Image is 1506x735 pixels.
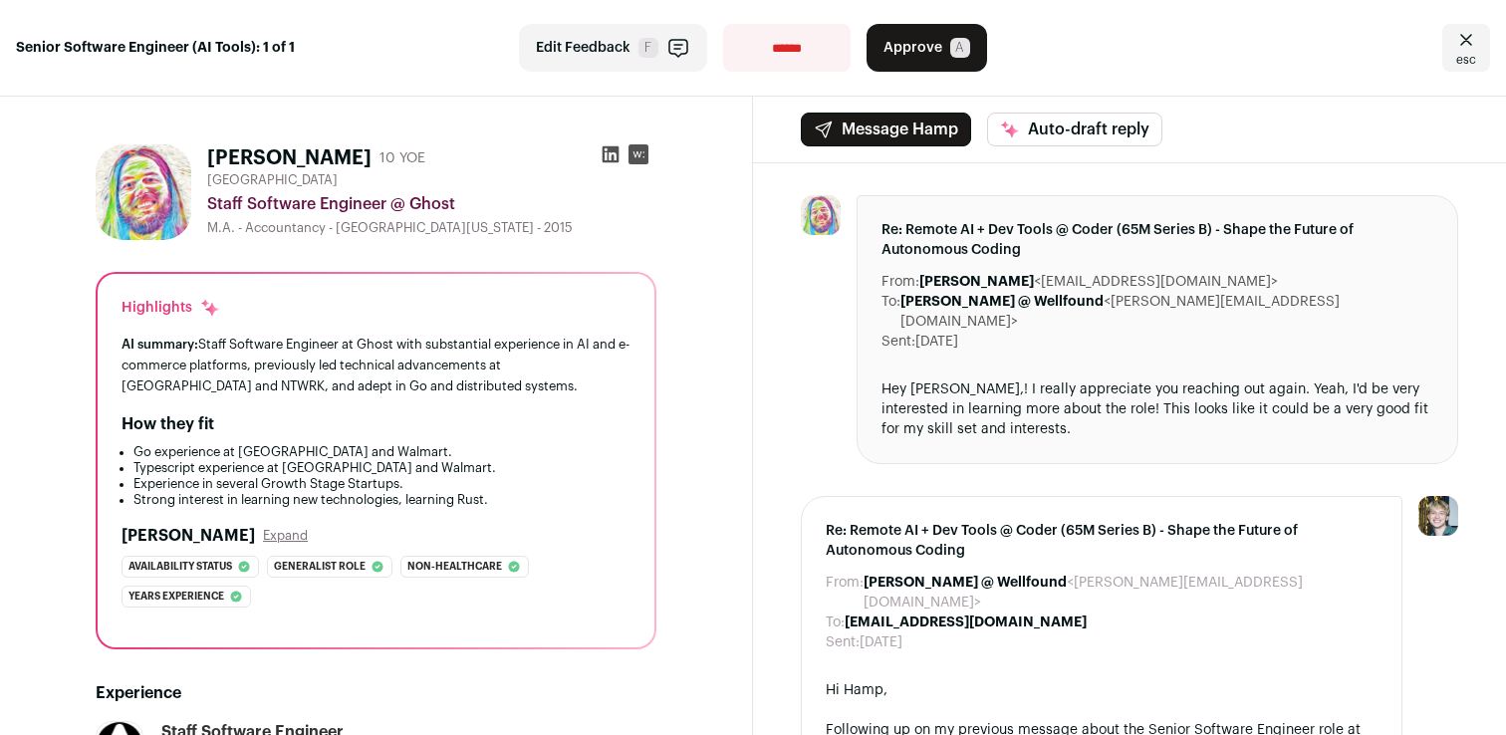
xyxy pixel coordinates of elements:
[638,38,658,58] span: F
[1442,24,1490,72] a: Close
[860,632,902,652] dd: [DATE]
[207,192,656,216] div: Staff Software Engineer @ Ghost
[881,332,915,352] dt: Sent:
[519,24,707,72] button: Edit Feedback F
[801,113,971,146] button: Message Hamp
[274,557,366,577] span: Generalist role
[133,492,630,508] li: Strong interest in learning new technologies, learning Rust.
[122,524,255,548] h2: [PERSON_NAME]
[128,587,224,607] span: Years experience
[881,272,919,292] dt: From:
[133,476,630,492] li: Experience in several Growth Stage Startups.
[128,557,232,577] span: Availability status
[881,379,1433,439] div: Hey [PERSON_NAME],! I really appreciate you reaching out again. Yeah, I'd be very interested in l...
[379,148,425,168] div: 10 YOE
[96,681,656,705] h2: Experience
[867,24,987,72] button: Approve A
[883,38,942,58] span: Approve
[900,292,1433,332] dd: <[PERSON_NAME][EMAIL_ADDRESS][DOMAIN_NAME]>
[207,172,338,188] span: [GEOGRAPHIC_DATA]
[133,444,630,460] li: Go experience at [GEOGRAPHIC_DATA] and Walmart.
[16,38,295,58] strong: Senior Software Engineer (AI Tools): 1 of 1
[915,332,958,352] dd: [DATE]
[1418,496,1458,536] img: 6494470-medium_jpg
[407,557,502,577] span: Non-healthcare
[900,295,1104,309] b: [PERSON_NAME] @ Wellfound
[133,460,630,476] li: Typescript experience at [GEOGRAPHIC_DATA] and Walmart.
[826,632,860,652] dt: Sent:
[881,292,900,332] dt: To:
[1456,52,1476,68] span: esc
[864,576,1067,590] b: [PERSON_NAME] @ Wellfound
[96,144,191,240] img: c9d1c1bcc3342a1dfe7c53b131d1f644e1e8bb66b9ac86aaa7cf265c943ff960.jpg
[122,334,630,396] div: Staff Software Engineer at Ghost with substantial experience in AI and e-commerce platforms, prev...
[826,573,864,612] dt: From:
[826,612,845,632] dt: To:
[864,573,1378,612] dd: <[PERSON_NAME][EMAIL_ADDRESS][DOMAIN_NAME]>
[987,113,1162,146] button: Auto-draft reply
[919,272,1278,292] dd: <[EMAIL_ADDRESS][DOMAIN_NAME]>
[826,680,1378,700] div: Hi Hamp,
[122,338,198,351] span: AI summary:
[950,38,970,58] span: A
[801,195,841,235] img: c9d1c1bcc3342a1dfe7c53b131d1f644e1e8bb66b9ac86aaa7cf265c943ff960.jpg
[826,521,1378,561] span: Re: Remote AI + Dev Tools @ Coder (65M Series B) - Shape the Future of Autonomous Coding
[263,528,308,544] button: Expand
[845,615,1087,629] b: [EMAIL_ADDRESS][DOMAIN_NAME]
[919,275,1034,289] b: [PERSON_NAME]
[122,412,214,436] h2: How they fit
[122,298,220,318] div: Highlights
[207,220,656,236] div: M.A. - Accountancy - [GEOGRAPHIC_DATA][US_STATE] - 2015
[207,144,372,172] h1: [PERSON_NAME]
[536,38,630,58] span: Edit Feedback
[881,220,1433,260] span: Re: Remote AI + Dev Tools @ Coder (65M Series B) - Shape the Future of Autonomous Coding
